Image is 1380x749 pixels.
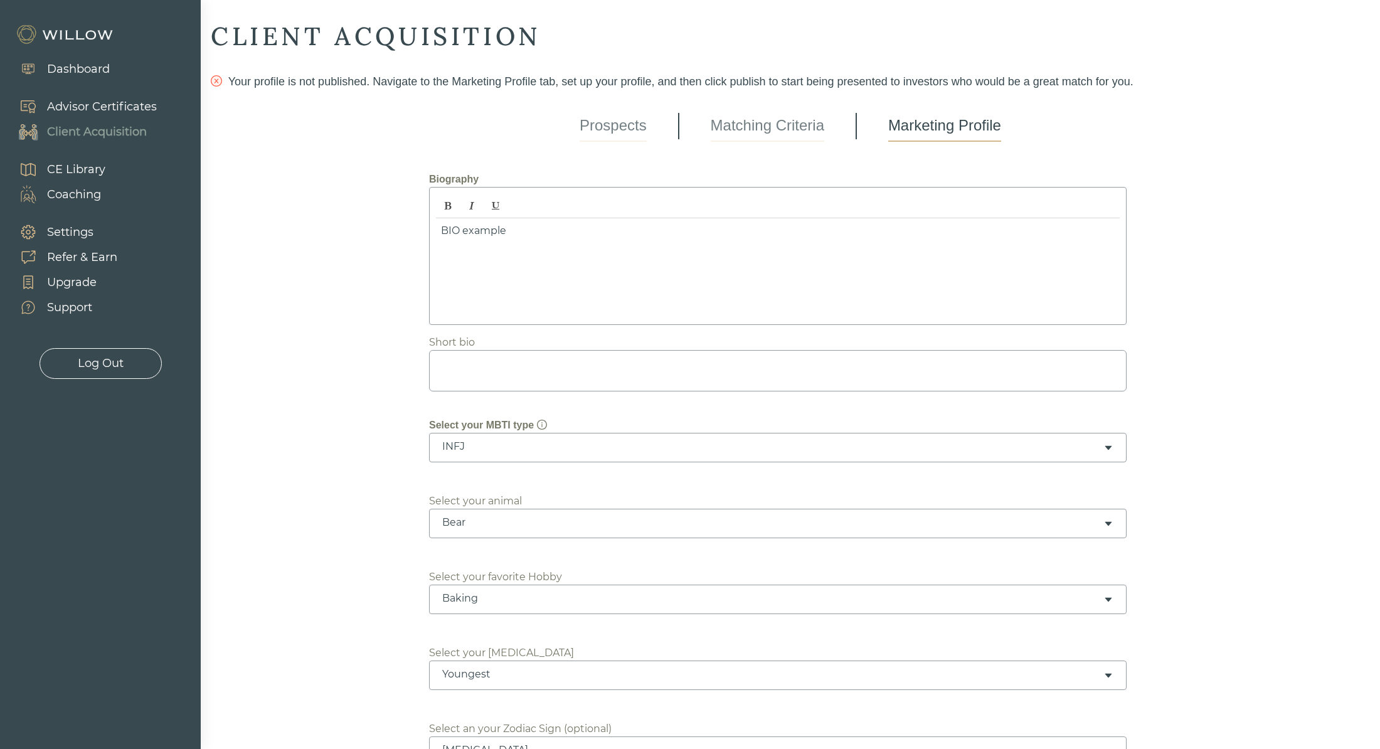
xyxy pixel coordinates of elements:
[442,667,1103,681] div: Youngest
[429,172,1152,187] div: Biography
[47,98,157,115] div: Advisor Certificates
[437,195,459,216] span: Bold
[47,61,110,78] div: Dashboard
[1103,671,1113,681] span: caret-down
[211,75,222,87] span: close-circle
[888,110,1001,142] a: Marketing Profile
[429,721,612,736] div: Select an your Zodiac Sign (optional)
[6,182,105,207] a: Coaching
[6,56,110,82] a: Dashboard
[484,195,507,216] span: Underline
[6,245,117,270] a: Refer & Earn
[429,645,574,661] div: Select your [MEDICAL_DATA]
[537,420,547,430] span: info-circle
[6,119,157,144] a: Client Acquisition
[78,355,124,372] div: Log Out
[47,249,117,266] div: Refer & Earn
[429,494,522,509] div: Select your animal
[6,270,117,295] a: Upgrade
[211,20,1370,53] div: CLIENT ACQUISITION
[6,94,157,119] a: Advisor Certificates
[442,516,1103,529] div: Bear
[1103,595,1113,605] span: caret-down
[1103,443,1113,453] span: caret-down
[47,274,97,291] div: Upgrade
[6,157,105,182] a: CE Library
[1103,519,1113,529] span: caret-down
[441,223,1115,238] p: BIO example
[47,186,101,203] div: Coaching
[711,110,824,142] a: Matching Criteria
[442,440,1103,454] div: INFJ
[211,73,1370,90] div: Your profile is not published. Navigate to the Marketing Profile tab, set up your profile, and th...
[47,161,105,178] div: CE Library
[6,220,117,245] a: Settings
[442,592,1103,605] div: Baking
[47,124,147,141] div: Client Acquisition
[47,224,93,241] div: Settings
[16,24,116,45] img: Willow
[580,110,647,142] a: Prospects
[429,418,547,433] div: Select your MBTI type
[460,195,483,216] span: Italic
[429,335,475,350] div: Short bio
[429,570,562,585] div: Select your favorite Hobby
[47,299,92,316] div: Support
